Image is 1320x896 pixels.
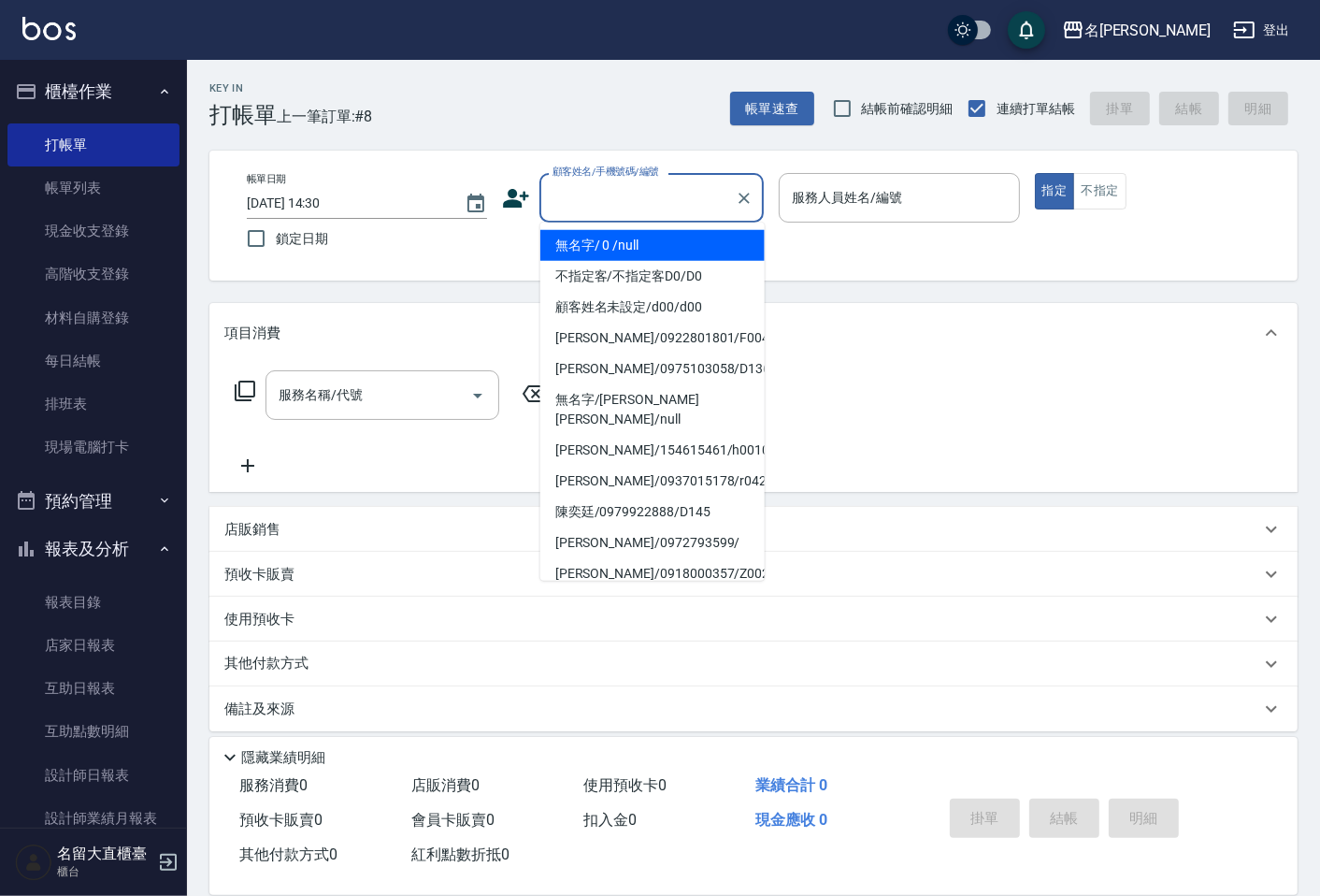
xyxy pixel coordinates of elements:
a: 材料自購登錄 [7,296,179,340]
span: 上一筆訂單:#8 [277,105,373,128]
span: 結帳前確認明細 [862,99,954,119]
span: 服務消費 0 [239,776,308,794]
button: 預約管理 [7,477,179,526]
h2: Key In [209,82,277,94]
p: 備註及來源 [224,700,294,719]
span: 鎖定日期 [276,229,328,249]
p: 櫃台 [57,863,152,880]
p: 店販銷售 [224,520,280,540]
a: 設計師日報表 [7,754,179,797]
li: [PERSON_NAME]/0972793599/ [540,527,765,558]
button: 不指定 [1073,173,1126,210]
button: 登出 [1226,13,1298,48]
span: 店販消費 0 [411,776,480,794]
span: 業績合計 0 [755,776,827,794]
button: Open [463,381,493,411]
li: 不指定客/不指定客D0/D0 [540,261,765,292]
img: Person [15,844,52,881]
div: 其他付款方式 [209,642,1298,686]
a: 排班表 [7,383,179,426]
a: 報表目錄 [7,581,179,624]
button: 櫃檯作業 [7,67,179,116]
a: 設計師業績月報表 [7,797,179,840]
button: 指定 [1035,173,1075,210]
div: 名[PERSON_NAME] [1084,19,1211,42]
button: Clear [731,185,757,211]
span: 使用預收卡 0 [583,776,667,794]
a: 高階收支登錄 [7,253,179,296]
button: 報表及分析 [7,525,179,573]
a: 帳單列表 [7,166,179,210]
button: 名[PERSON_NAME] [1055,11,1218,50]
label: 顧客姓名/手機號碼/編號 [552,165,659,179]
a: 店家日報表 [7,624,179,667]
p: 使用預收卡 [224,610,294,629]
span: 現金應收 0 [755,811,827,829]
a: 打帳單 [7,123,179,166]
div: 備註及來源 [209,686,1298,731]
h5: 名留大直櫃臺 [57,845,152,863]
a: 現金收支登錄 [7,210,179,253]
li: [PERSON_NAME]/0937015178/r042 [540,466,765,497]
p: 項目消費 [224,324,280,343]
span: 其他付款方式 0 [239,845,337,863]
li: 陳奕廷/0979922888/D145 [540,497,765,527]
div: 使用預收卡 [209,597,1298,642]
a: 互助點數明細 [7,710,179,753]
li: 無名字/[PERSON_NAME] [PERSON_NAME]/null [540,384,765,435]
h3: 打帳單 [209,102,277,128]
span: 紅利點數折抵 0 [411,845,509,863]
a: 每日結帳 [7,340,179,383]
span: 連續打單結帳 [997,99,1075,119]
div: 預收卡販賣 [209,552,1298,597]
button: Choose date, selected date is 2025-08-25 [453,181,498,226]
a: 互助日報表 [7,667,179,710]
li: [PERSON_NAME]/0922801801/F0044 [540,323,765,354]
div: 項目消費 [209,303,1298,363]
li: [PERSON_NAME]/0918000357/Z002 [540,558,765,589]
a: 現場電腦打卡 [7,426,179,469]
label: 帳單日期 [247,172,286,186]
p: 隱藏業績明細 [241,748,325,768]
li: 無名字/ 0 /null [540,230,765,261]
span: 會員卡販賣 0 [411,811,495,829]
p: 其他付款方式 [224,654,318,674]
button: save [1008,11,1045,49]
span: 扣入金 0 [583,811,637,829]
span: 預收卡販賣 0 [239,811,323,829]
img: Logo [22,17,76,40]
div: 店販銷售 [209,507,1298,552]
p: 預收卡販賣 [224,565,294,585]
input: YYYY/MM/DD hh:mm [247,188,446,219]
li: [PERSON_NAME]/0975103058/D136 [540,354,765,384]
button: 帳單速查 [730,92,814,126]
li: [PERSON_NAME]/154615461/h0010 [540,435,765,466]
li: 顧客姓名未設定/d00/d00 [540,292,765,323]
